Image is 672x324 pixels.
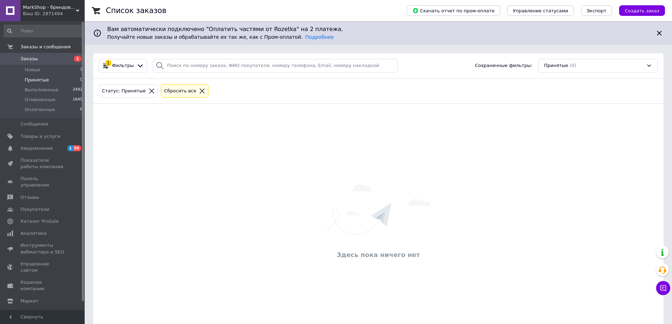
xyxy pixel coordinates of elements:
input: Поиск [4,25,83,37]
span: Оплаченные [25,106,55,113]
div: 1 [105,60,111,66]
span: Кошелек компании [20,279,65,292]
h1: Список заказов [106,6,167,15]
div: Статус: Принятые [101,87,147,95]
span: Новые [25,67,40,73]
button: Чат с покупателем [656,281,670,295]
span: Показатели работы компании [20,157,65,170]
span: Отмененные [25,97,55,103]
span: 6 [80,106,83,113]
span: Управление статусами [513,8,568,13]
span: 55 [73,145,81,151]
div: Ваш ID: 2871494 [23,11,85,17]
span: Каталог ProSale [20,218,59,225]
span: Принятые [544,62,568,69]
span: Товары и услуги [20,133,60,140]
button: Скачать отчет по пром-оплате [407,5,500,16]
span: Вам автоматически подключено "Оплатить частями от Rozetka" на 2 платежа. [107,25,649,33]
button: Управление статусами [507,5,574,16]
span: Выполненные [25,87,59,93]
span: Отзывы [20,194,39,201]
span: 1 [80,67,83,73]
span: Сохраненные фильтры: [475,62,532,69]
span: 1 [67,145,73,151]
span: (0) [570,63,576,68]
span: Аналитика [20,230,47,237]
button: Создать заказ [619,5,665,16]
span: MarkShop - брендовая одежда, обувь, аксессуары [23,4,76,11]
span: Заказы и сообщения [20,44,71,50]
input: Поиск по номеру заказа, ФИО покупателя, номеру телефона, Email, номеру накладной [153,59,398,73]
span: Сообщения [20,121,48,127]
a: Подробнее [305,34,334,40]
div: Здесь пока ничего нет [97,250,660,259]
span: 0 [80,77,83,83]
span: Управление сайтом [20,261,65,274]
span: Маркет [20,298,38,304]
span: Скачать отчет по пром-оплате [412,7,495,14]
a: Создать заказ [612,8,665,13]
span: 1645 [73,97,83,103]
span: Создать заказ [625,8,659,13]
button: Экспорт [581,5,612,16]
span: Получайте новые заказы и обрабатывайте их так же, как с Пром-оплатой. [107,34,334,40]
span: Уведомления [20,145,53,152]
span: Принятые [25,77,49,83]
div: Сбросить все [163,87,198,95]
span: 1 [74,56,81,62]
span: Заказы [20,56,38,62]
span: Экспорт [587,8,606,13]
span: Покупатели [20,206,49,213]
span: 2492 [73,87,83,93]
span: Панель управления [20,176,65,188]
span: Фильтры [112,62,134,69]
span: Инструменты вебмастера и SEO [20,242,65,255]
